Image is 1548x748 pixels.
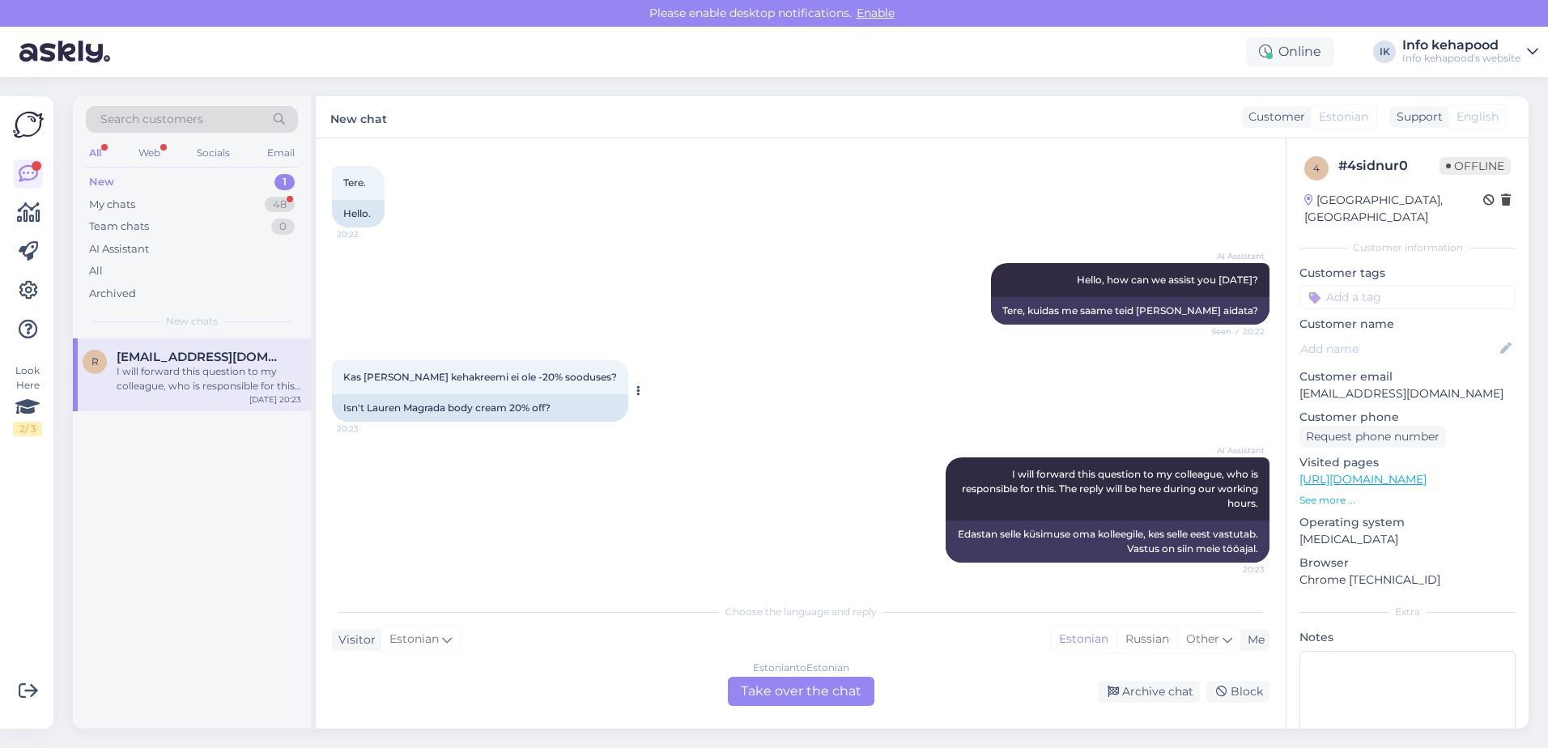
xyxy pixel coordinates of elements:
div: Russian [1116,627,1177,652]
span: 20:22 [337,228,398,240]
div: Estonian [1051,627,1116,652]
span: Kas [PERSON_NAME] kehakreemi ei ole -20% sooduses? [343,371,617,383]
span: 4 [1313,162,1320,174]
div: Info kehapood's website [1402,52,1520,65]
div: Choose the language and reply [332,605,1269,619]
p: Customer tags [1299,265,1516,282]
img: Askly Logo [13,109,44,140]
span: AI Assistant [1204,250,1265,262]
p: Chrome [TECHNICAL_ID] [1299,572,1516,589]
div: Team chats [89,219,149,235]
div: Block [1206,681,1269,703]
div: Email [264,142,298,164]
span: Search customers [100,111,203,128]
span: Offline [1440,157,1511,175]
span: Estonian [389,631,439,648]
div: Visitor [332,631,376,648]
span: Other [1186,631,1219,646]
div: Archive chat [1098,681,1200,703]
div: Web [135,142,164,164]
div: 2 / 3 [13,422,42,436]
span: r [91,355,99,368]
div: Request phone number [1299,426,1446,448]
p: Customer name [1299,316,1516,333]
div: Take over the chat [728,677,874,706]
input: Add name [1300,340,1497,358]
div: Look Here [13,363,42,436]
div: 1 [274,174,295,190]
div: 0 [271,219,295,235]
div: Info kehapood [1402,39,1520,52]
div: Edastan selle küsimuse oma kolleegile, kes selle eest vastutab. Vastus on siin meie tööajal. [946,521,1269,563]
div: Socials [193,142,233,164]
div: Isn't Lauren Magrada body cream 20% off? [332,394,628,422]
div: All [86,142,104,164]
p: Operating system [1299,514,1516,531]
p: Customer phone [1299,409,1516,426]
div: 48 [265,197,295,213]
a: Info kehapoodInfo kehapood's website [1402,39,1538,65]
label: New chat [330,106,387,128]
div: I will forward this question to my colleague, who is responsible for this. The reply will be here... [117,364,301,393]
input: Add a tag [1299,285,1516,309]
span: I will forward this question to my colleague, who is responsible for this. The reply will be here... [962,468,1261,509]
div: Estonian to Estonian [753,661,849,675]
span: AI Assistant [1204,444,1265,457]
div: [DATE] 20:23 [249,393,301,406]
p: Browser [1299,555,1516,572]
p: [MEDICAL_DATA] [1299,531,1516,548]
div: [GEOGRAPHIC_DATA], [GEOGRAPHIC_DATA] [1304,192,1483,226]
div: Archived [89,286,136,302]
div: All [89,263,103,279]
div: IK [1373,40,1396,63]
span: raili.saarmas@gmail.com [117,350,285,364]
div: Extra [1299,605,1516,619]
span: English [1457,108,1499,125]
span: Hello, how can we assist you [DATE]? [1077,274,1258,286]
span: Seen ✓ 20:22 [1204,325,1265,338]
div: Support [1390,108,1443,125]
span: 20:23 [1204,563,1265,576]
div: Tere, kuidas me saame teid [PERSON_NAME] aidata? [991,297,1269,325]
div: # 4sidnur0 [1338,156,1440,176]
p: [EMAIL_ADDRESS][DOMAIN_NAME] [1299,385,1516,402]
div: My chats [89,197,135,213]
p: Notes [1299,629,1516,646]
span: 20:23 [337,423,398,435]
p: Visited pages [1299,454,1516,471]
div: Me [1241,631,1265,648]
div: Hello. [332,200,385,227]
p: See more ... [1299,493,1516,508]
span: Estonian [1319,108,1368,125]
div: AI Assistant [89,241,149,257]
p: Customer email [1299,368,1516,385]
div: Customer [1242,108,1305,125]
span: New chats [166,314,218,329]
div: New [89,174,114,190]
span: Tere. [343,176,366,189]
span: Enable [852,6,899,20]
div: Customer information [1299,240,1516,255]
div: Online [1246,37,1334,66]
a: [URL][DOMAIN_NAME] [1299,472,1427,487]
